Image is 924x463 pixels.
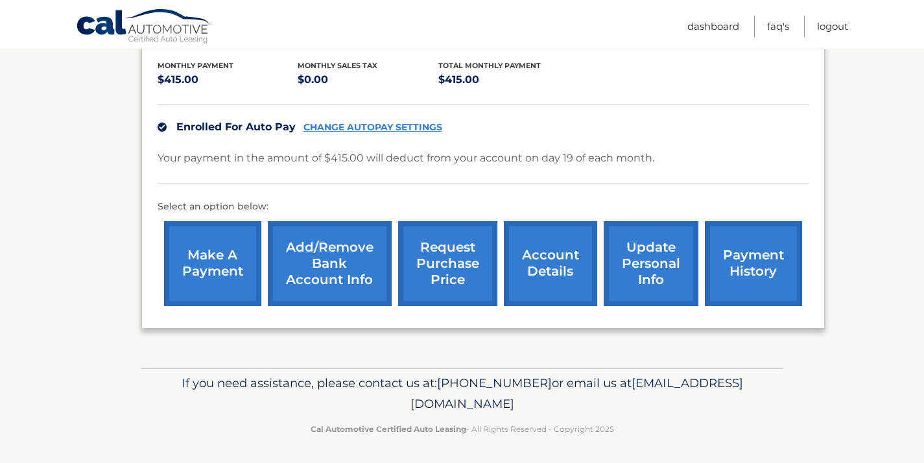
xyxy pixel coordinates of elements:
[817,16,848,37] a: Logout
[604,221,698,306] a: update personal info
[438,71,579,89] p: $415.00
[298,61,377,70] span: Monthly sales Tax
[311,424,466,434] strong: Cal Automotive Certified Auto Leasing
[437,375,552,390] span: [PHONE_NUMBER]
[504,221,597,306] a: account details
[767,16,789,37] a: FAQ's
[438,61,541,70] span: Total Monthly Payment
[158,149,654,167] p: Your payment in the amount of $415.00 will deduct from your account on day 19 of each month.
[150,373,775,414] p: If you need assistance, please contact us at: or email us at
[158,71,298,89] p: $415.00
[705,221,802,306] a: payment history
[268,221,392,306] a: Add/Remove bank account info
[158,123,167,132] img: check.svg
[164,221,261,306] a: make a payment
[176,121,296,133] span: Enrolled For Auto Pay
[303,122,442,133] a: CHANGE AUTOPAY SETTINGS
[158,61,233,70] span: Monthly Payment
[76,8,212,46] a: Cal Automotive
[158,199,809,215] p: Select an option below:
[687,16,739,37] a: Dashboard
[150,422,775,436] p: - All Rights Reserved - Copyright 2025
[298,71,438,89] p: $0.00
[398,221,497,306] a: request purchase price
